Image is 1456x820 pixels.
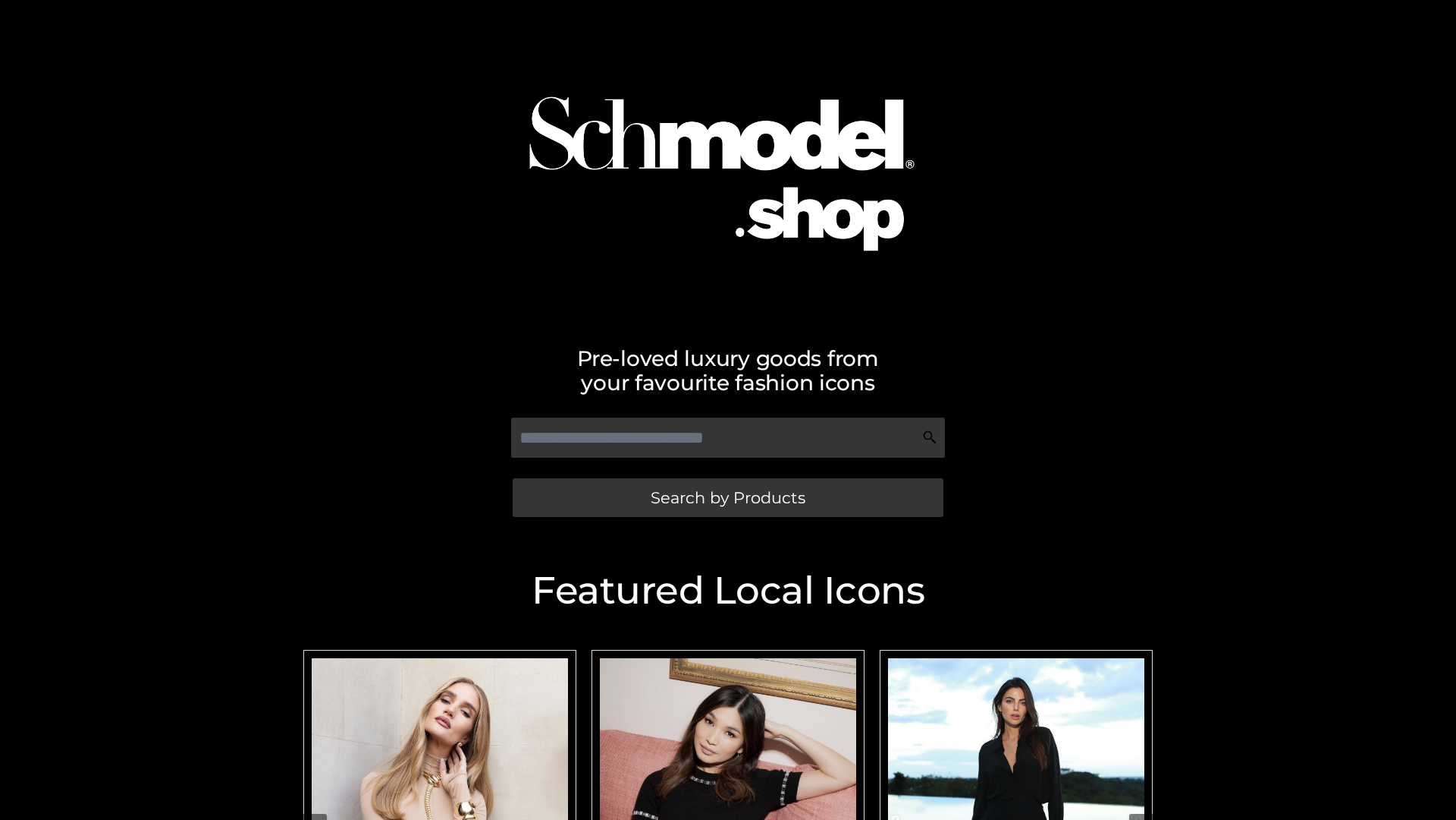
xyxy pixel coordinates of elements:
a: Search by Products [513,478,943,517]
h2: Pre-loved luxury goods from your favourite fashion icons [296,346,1160,395]
h2: Featured Local Icons​ [296,572,1160,610]
img: Search Icon [922,430,937,445]
span: Search by Products [651,490,805,506]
